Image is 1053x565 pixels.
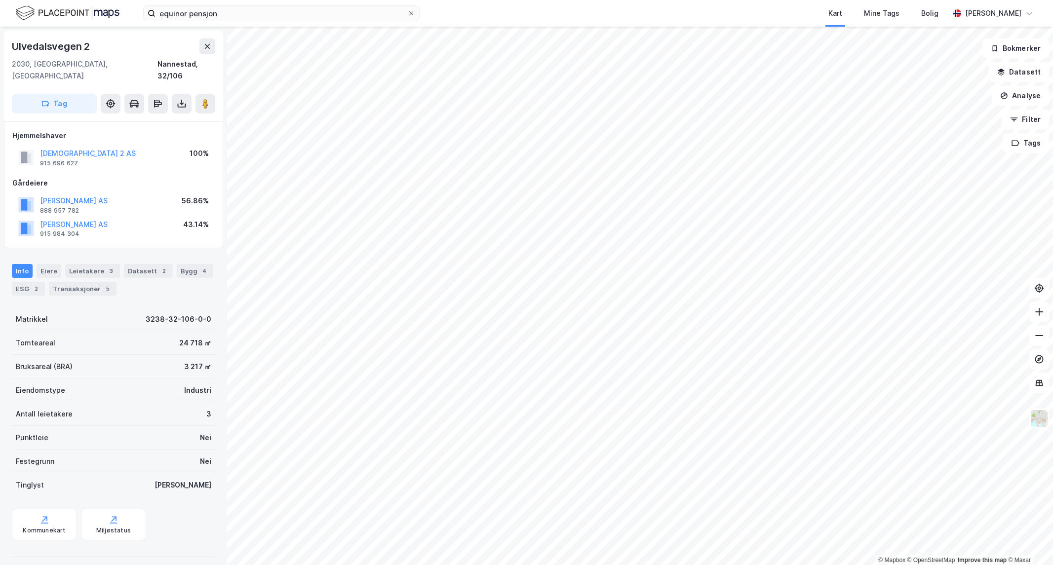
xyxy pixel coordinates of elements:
[156,6,407,21] input: Søk på adresse, matrikkel, gårdeiere, leietakere eller personer
[12,38,92,54] div: Ulvedalsvegen 2
[878,557,905,564] a: Mapbox
[16,4,119,22] img: logo.f888ab2527a4732fd821a326f86c7f29.svg
[206,408,211,420] div: 3
[12,282,45,296] div: ESG
[12,264,33,278] div: Info
[16,455,54,467] div: Festegrunn
[31,284,41,294] div: 2
[103,284,113,294] div: 5
[958,557,1007,564] a: Improve this map
[1002,110,1049,129] button: Filter
[49,282,117,296] div: Transaksjoner
[200,432,211,444] div: Nei
[37,264,61,278] div: Eiere
[16,337,55,349] div: Tomteareal
[12,177,215,189] div: Gårdeiere
[16,408,73,420] div: Antall leietakere
[921,7,938,19] div: Bolig
[12,94,97,113] button: Tag
[106,266,116,276] div: 3
[1003,133,1049,153] button: Tags
[177,264,213,278] div: Bygg
[12,130,215,142] div: Hjemmelshaver
[40,159,78,167] div: 915 696 627
[992,86,1049,106] button: Analyse
[183,219,209,230] div: 43.14%
[16,479,44,491] div: Tinglyst
[179,337,211,349] div: 24 718 ㎡
[12,58,157,82] div: 2030, [GEOGRAPHIC_DATA], [GEOGRAPHIC_DATA]
[828,7,842,19] div: Kart
[1004,518,1053,565] div: Kontrollprogram for chat
[184,384,211,396] div: Industri
[146,313,211,325] div: 3238-32-106-0-0
[1030,409,1049,428] img: Z
[199,266,209,276] div: 4
[23,527,66,534] div: Kommunekart
[16,432,48,444] div: Punktleie
[16,361,73,373] div: Bruksareal (BRA)
[155,479,211,491] div: [PERSON_NAME]
[182,195,209,207] div: 56.86%
[157,58,215,82] div: Nannestad, 32/106
[907,557,955,564] a: OpenStreetMap
[965,7,1021,19] div: [PERSON_NAME]
[982,38,1049,58] button: Bokmerker
[40,230,79,238] div: 915 984 304
[16,313,48,325] div: Matrikkel
[65,264,120,278] div: Leietakere
[40,207,79,215] div: 888 957 782
[184,361,211,373] div: 3 217 ㎡
[989,62,1049,82] button: Datasett
[190,148,209,159] div: 100%
[864,7,899,19] div: Mine Tags
[124,264,173,278] div: Datasett
[16,384,65,396] div: Eiendomstype
[1004,518,1053,565] iframe: Chat Widget
[200,455,211,467] div: Nei
[159,266,169,276] div: 2
[96,527,131,534] div: Miljøstatus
